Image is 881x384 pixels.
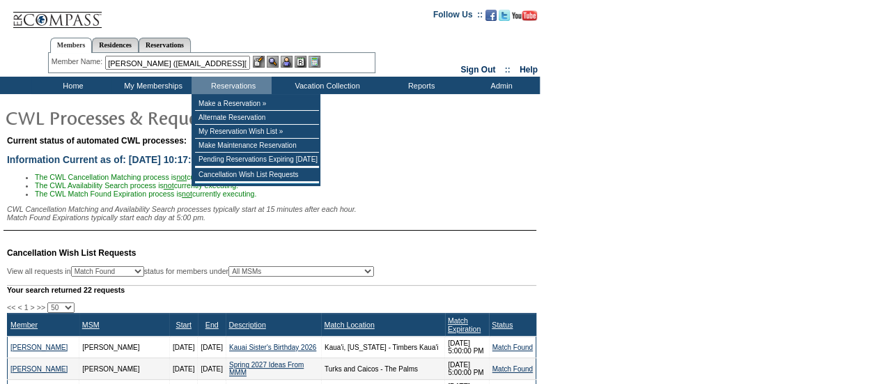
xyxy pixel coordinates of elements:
td: Vacation Collection [272,77,380,94]
span: < [17,303,22,312]
td: Make Maintenance Reservation [195,139,319,153]
td: Turks and Caicos - The Palms [321,358,444,380]
div: Member Name: [52,56,105,68]
u: not [182,190,192,198]
a: End [205,321,219,329]
img: b_calculator.gif [309,56,320,68]
td: [DATE] [169,358,197,380]
td: Alternate Reservation [195,111,319,125]
td: [DATE] 5:00:00 PM [445,337,489,358]
a: Match Expiration [448,316,481,333]
a: Member [10,321,38,329]
span: The CWL Cancellation Matching process is currently executing. [35,173,251,181]
a: Match Found [492,365,533,373]
span: << [7,303,15,312]
td: [PERSON_NAME] [79,358,170,380]
td: [DATE] [198,337,226,358]
img: Subscribe to our YouTube Channel [512,10,537,21]
img: Become our fan on Facebook [485,10,497,21]
div: View all requests in status for members under [7,266,374,277]
span: > [31,303,35,312]
span: Information Current as of: [DATE] 10:17:02 AM [7,154,219,165]
img: Follow us on Twitter [499,10,510,21]
u: not [176,173,187,181]
div: Your search returned 22 requests [7,285,536,294]
a: Spring 2027 Ideas From MMM [229,361,304,376]
span: :: [505,65,510,75]
td: Home [31,77,111,94]
td: Cancellation Wish List Requests [195,168,319,182]
td: [DATE] 5:00:00 PM [445,358,489,380]
a: Match Found [492,344,533,351]
td: [PERSON_NAME] [79,337,170,358]
a: Become our fan on Facebook [485,14,497,22]
td: Make a Reservation » [195,97,319,111]
u: not [164,181,174,190]
a: Start [176,321,192,329]
td: [DATE] [169,337,197,358]
a: [PERSON_NAME] [10,344,68,351]
a: Subscribe to our YouTube Channel [512,14,537,22]
img: Impersonate [281,56,293,68]
div: CWL Cancellation Matching and Availability Search processes typically start at 15 minutes after e... [7,205,536,222]
a: Description [228,321,265,329]
a: MSM [82,321,100,329]
a: Follow us on Twitter [499,14,510,22]
img: Reservations [295,56,306,68]
a: Sign Out [460,65,495,75]
span: Current status of automated CWL processes: [7,136,187,146]
td: Pending Reservations Expiring [DATE] [195,153,319,167]
td: Reports [380,77,460,94]
td: [DATE] [198,358,226,380]
span: >> [37,303,45,312]
a: [PERSON_NAME] [10,365,68,373]
a: Help [520,65,538,75]
td: My Reservation Wish List » [195,125,319,139]
a: Kauai Sister's Birthday 2026 [229,344,316,351]
td: My Memberships [111,77,192,94]
td: Kaua'i, [US_STATE] - Timbers Kaua'i [321,337,444,358]
td: Admin [460,77,540,94]
td: Follow Us :: [433,8,483,25]
a: Status [492,321,513,329]
a: Members [50,38,93,53]
img: View [267,56,279,68]
a: Residences [92,38,139,52]
span: 1 [24,303,29,312]
img: b_edit.gif [253,56,265,68]
span: The CWL Availability Search process is currently executing. [35,181,238,190]
span: Cancellation Wish List Requests [7,248,136,258]
td: Reservations [192,77,272,94]
a: Match Location [324,321,374,329]
span: The CWL Match Found Expiration process is currently executing. [35,190,256,198]
a: Reservations [139,38,191,52]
